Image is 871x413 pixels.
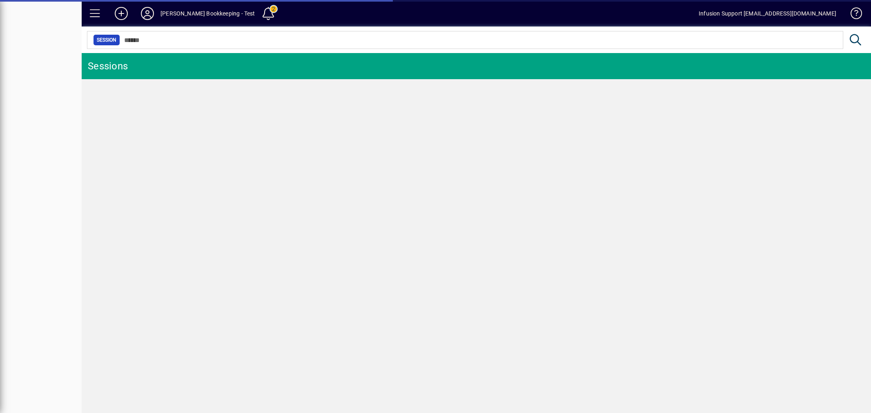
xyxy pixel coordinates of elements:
button: Add [108,6,134,21]
div: Sessions [88,60,128,73]
div: Infusion Support [EMAIL_ADDRESS][DOMAIN_NAME] [699,7,836,20]
div: [PERSON_NAME] Bookkeeping - Test [160,7,255,20]
button: Profile [134,6,160,21]
a: Knowledge Base [844,2,861,28]
span: Session [97,36,116,44]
